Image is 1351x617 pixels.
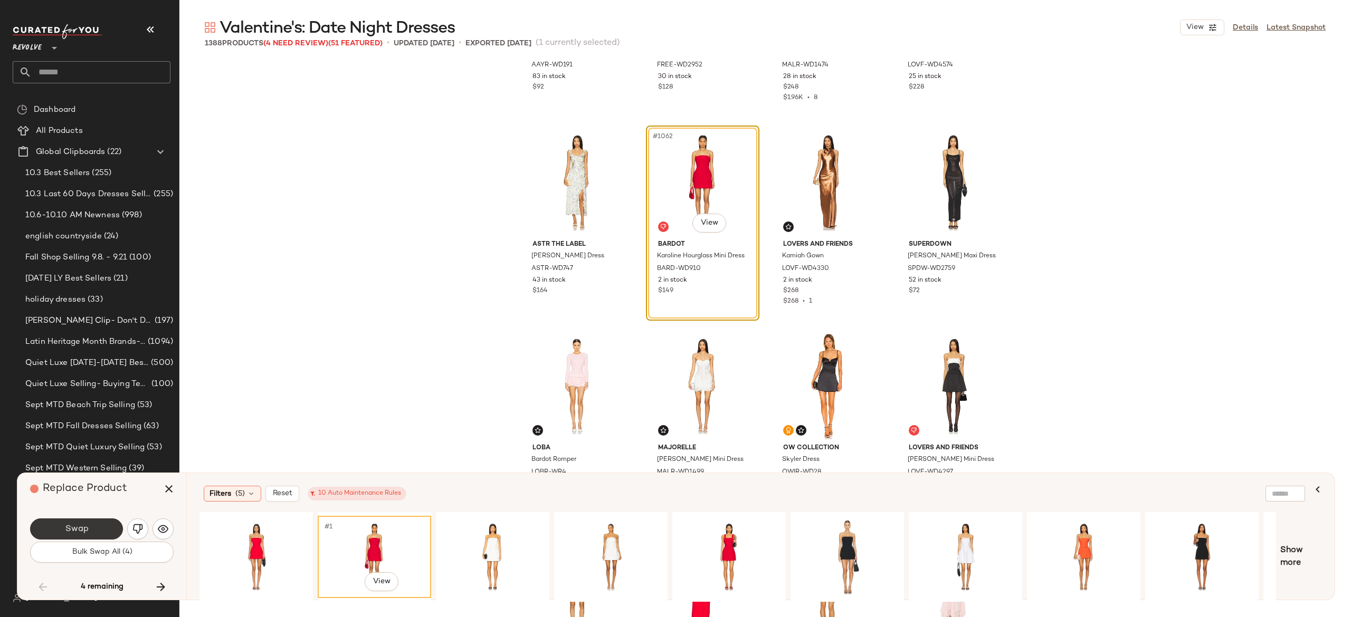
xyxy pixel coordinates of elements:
span: LOVF-WD4330 [782,264,829,274]
span: 2 in stock [783,276,812,285]
span: Lovers and Friends [909,444,998,453]
span: (53) [145,441,162,454]
img: svg%3e [158,524,168,534]
span: ASTR-WD747 [531,264,573,274]
span: $268 [783,286,798,296]
span: (100) [127,252,151,264]
span: (197) [153,315,173,327]
img: svg%3e [785,427,792,433]
a: Details [1233,22,1258,33]
img: MALR-WD1499_V1.jpg [650,333,756,439]
span: Global Clipboards [36,146,105,158]
span: • [387,37,389,50]
span: Replace Product [43,483,127,494]
img: svg%3e [205,22,215,33]
span: (33) [85,294,103,306]
span: Filters [210,488,231,499]
span: $248 [783,83,798,92]
span: (24) [102,230,119,243]
button: View [1180,20,1224,35]
span: • [803,94,814,101]
img: svg%3e [17,104,27,115]
span: (255) [151,188,173,200]
span: 83 in stock [532,72,566,82]
img: svg%3e [535,427,541,433]
span: Sept MTD Beach Trip Selling [25,399,135,411]
button: Reset [265,486,299,502]
img: OWIR-WD28_V1.jpg [775,333,881,439]
span: FREE-WD2952 [657,61,702,70]
span: LOVF-WD4574 [908,61,953,70]
img: BARD-WD910_V1.jpg [650,129,756,236]
img: ASTR-WD747_V1.jpg [524,129,630,236]
span: holiday dresses [25,294,85,306]
span: BARD-WD910 [657,264,701,274]
span: (998) [120,209,142,221]
span: LOBR-WR4 [531,468,566,477]
span: $1.96K [783,94,803,101]
span: (39) [127,462,144,475]
span: 1 [809,298,812,305]
span: Latin Heritage Month Brands- DO NOT DELETE [25,336,146,348]
span: OWIR-WD28 [782,468,822,477]
img: svg%3e [13,594,21,602]
span: Sept MTD Fall Dresses Selling [25,420,141,432]
span: 52 in stock [909,276,941,285]
span: $128 [658,83,673,92]
span: Fall Shop Selling 9.8. - 9.21 [25,252,127,264]
span: 25 in stock [909,72,941,82]
span: [DATE] LY Best Sellers [25,273,111,285]
span: Karoline Hourglass Mini Dress [657,252,745,261]
span: (1 currently selected) [536,37,620,50]
button: Bulk Swap All (4) [30,542,174,563]
span: 28 in stock [783,72,816,82]
span: ASTR the Label [532,240,622,249]
span: View [700,219,718,227]
span: Sept MTD Western Selling [25,462,127,475]
a: Latest Snapshot [1267,22,1326,33]
span: 30 in stock [658,72,692,82]
span: (22) [105,146,121,158]
span: 43 in stock [532,276,566,285]
p: updated [DATE] [394,38,454,49]
img: BARD-WD1007_V1.jpg [440,519,546,594]
span: #1062 [652,131,675,142]
span: $268 [783,298,798,305]
span: $164 [532,286,548,296]
span: Kamiah Gown [782,252,824,261]
span: 1388 [205,40,222,47]
span: [PERSON_NAME] Mini Dress [908,455,994,465]
img: NBDR-WD3379_V1.jpg [558,519,664,594]
span: (1094) [146,336,173,348]
span: 10.6-10.10 AM Newness [25,209,120,221]
div: 10 Auto Maintenance Rules [313,489,401,498]
img: svg%3e [798,427,804,433]
p: Exported [DATE] [465,38,531,49]
img: cfy_white_logo.C9jOOHJF.svg [13,24,102,39]
span: (51 Featured) [328,40,383,47]
span: OW Collection [783,444,872,453]
span: english countryside [25,230,102,243]
img: AMAN-WR203_V1.jpg [794,519,900,594]
span: (500) [149,357,173,369]
span: $72 [909,286,920,296]
span: MAJORELLE [658,444,747,453]
span: Dashboard [34,104,75,116]
div: Products [205,38,383,49]
span: All Products [36,125,83,137]
span: Valentine's: Date Night Dresses [220,18,455,39]
span: AAYR-WD191 [531,61,573,70]
img: FAVR-WD49_V1.jpg [912,519,1019,594]
img: LOVF-WD4297_V1.jpg [900,333,1006,439]
button: Swap [30,518,123,539]
span: • [798,298,809,305]
span: Revolve [13,36,42,55]
span: [PERSON_NAME] Mini Dress [657,455,744,465]
span: Bulk Swap All (4) [71,548,132,556]
span: [PERSON_NAME] Clip- Don't Delete [25,315,153,327]
span: SPDW-WD2759 [908,264,955,274]
span: $228 [909,83,924,92]
img: LOBR-WR4_V1.jpg [524,333,630,439]
span: View [1186,23,1204,32]
span: 8 [814,94,817,101]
